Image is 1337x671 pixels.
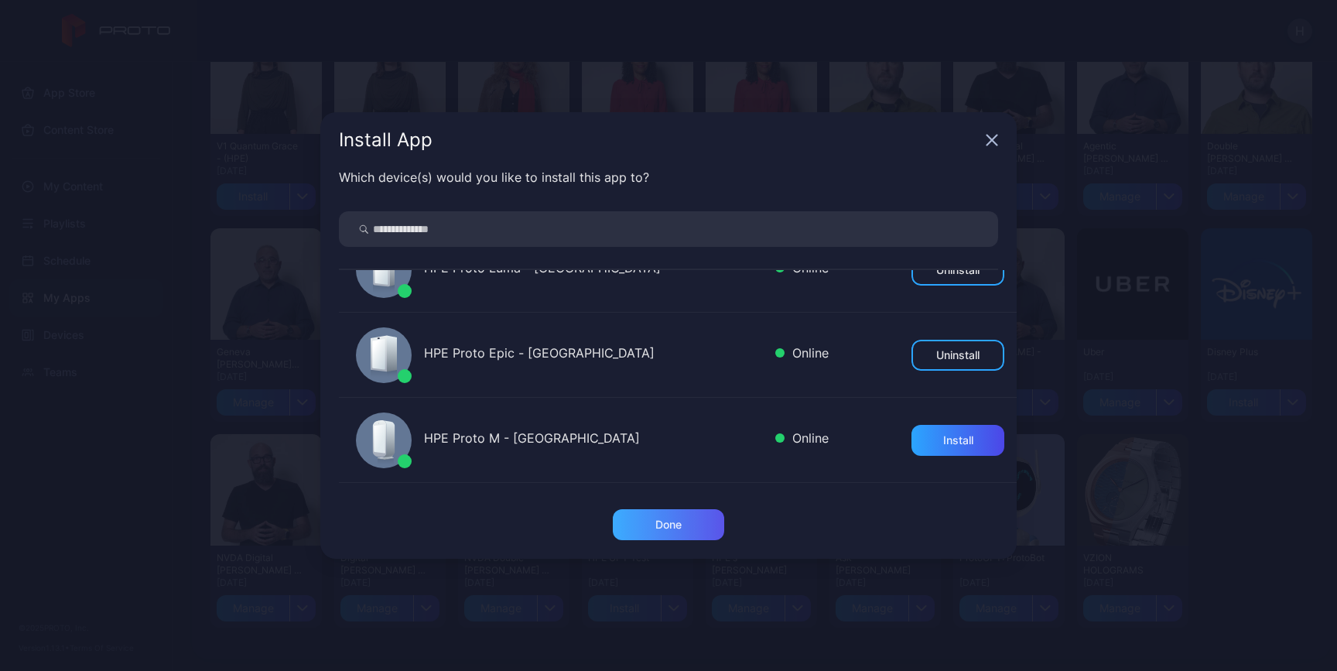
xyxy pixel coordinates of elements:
[775,258,829,281] div: Online
[424,429,763,451] div: HPE Proto M - [GEOGRAPHIC_DATA]
[936,264,980,276] div: Uninstall
[775,429,829,451] div: Online
[936,349,980,361] div: Uninstall
[339,131,980,149] div: Install App
[424,344,763,366] div: HPE Proto Epic - [GEOGRAPHIC_DATA]
[911,255,1004,286] button: Uninstall
[655,519,682,531] div: Done
[911,340,1004,371] button: Uninstall
[339,168,998,187] div: Which device(s) would you like to install this app to?
[775,344,829,366] div: Online
[424,258,763,281] div: HPE Proto Luma - [GEOGRAPHIC_DATA]
[911,425,1004,456] button: Install
[613,509,724,540] button: Done
[943,434,973,447] div: Install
